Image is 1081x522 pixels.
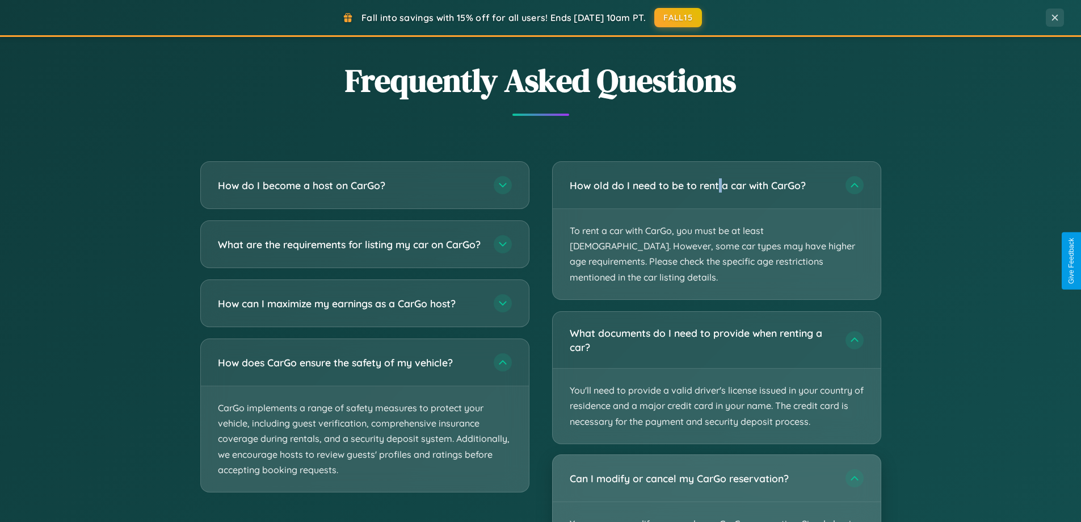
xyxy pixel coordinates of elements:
span: Fall into savings with 15% off for all users! Ends [DATE] 10am PT. [361,12,646,23]
h3: How does CarGo ensure the safety of my vehicle? [218,356,482,370]
h2: Frequently Asked Questions [200,59,881,102]
p: CarGo implements a range of safety measures to protect your vehicle, including guest verification... [201,386,529,492]
h3: What are the requirements for listing my car on CarGo? [218,237,482,252]
h3: What documents do I need to provide when renting a car? [570,326,834,354]
h3: Can I modify or cancel my CarGo reservation? [570,471,834,485]
p: To rent a car with CarGo, you must be at least [DEMOGRAPHIC_DATA]. However, some car types may ha... [553,209,881,299]
h3: How old do I need to be to rent a car with CarGo? [570,178,834,193]
h3: How can I maximize my earnings as a CarGo host? [218,297,482,311]
div: Give Feedback [1067,238,1075,284]
p: You'll need to provide a valid driver's license issued in your country of residence and a major c... [553,369,881,444]
h3: How do I become a host on CarGo? [218,178,482,193]
button: FALL15 [654,8,702,27]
